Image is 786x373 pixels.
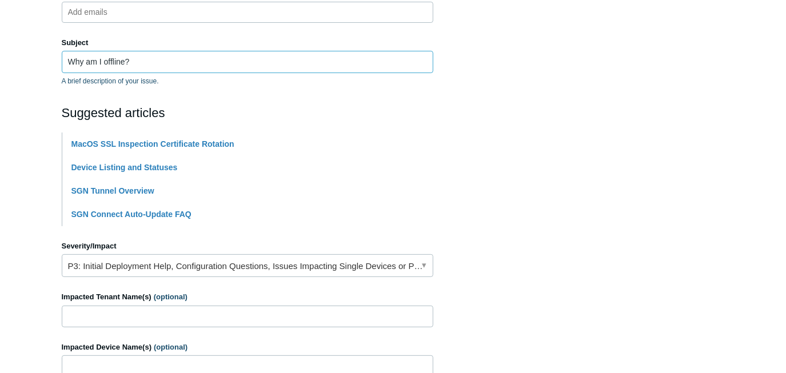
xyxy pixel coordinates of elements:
input: Add emails [63,3,131,21]
span: (optional) [154,343,187,351]
a: SGN Tunnel Overview [71,186,154,195]
label: Impacted Tenant Name(s) [62,291,433,303]
label: Subject [62,37,433,49]
span: (optional) [154,292,187,301]
a: Device Listing and Statuses [71,163,178,172]
p: A brief description of your issue. [62,76,433,86]
a: MacOS SSL Inspection Certificate Rotation [71,139,234,149]
a: P3: Initial Deployment Help, Configuration Questions, Issues Impacting Single Devices or Past Out... [62,254,433,277]
a: SGN Connect Auto-Update FAQ [71,210,191,219]
h2: Suggested articles [62,103,433,122]
label: Impacted Device Name(s) [62,342,433,353]
label: Severity/Impact [62,240,433,252]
